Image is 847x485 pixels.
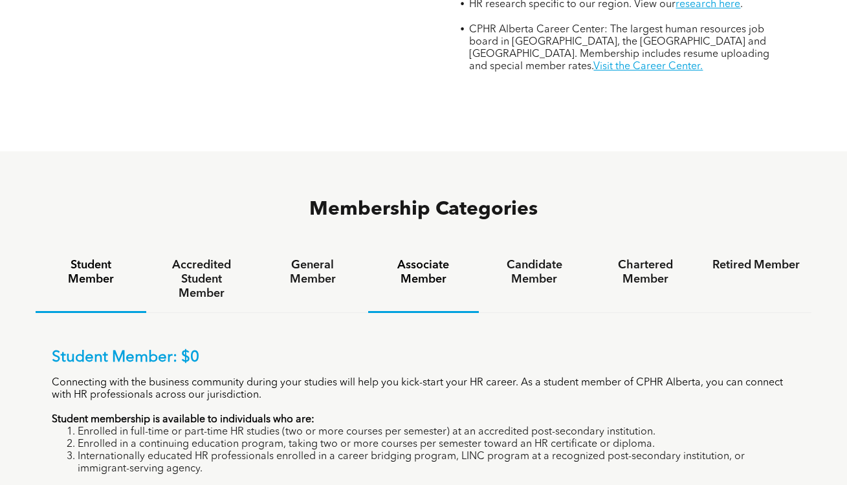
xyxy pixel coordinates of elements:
h4: Student Member [47,258,135,286]
li: Internationally educated HR professionals enrolled in a career bridging program, LINC program at ... [78,451,796,475]
span: Membership Categories [309,200,538,219]
h4: General Member [269,258,356,286]
h4: Chartered Member [602,258,689,286]
li: Enrolled in full-time or part-time HR studies (two or more courses per semester) at an accredited... [78,426,796,438]
h4: Retired Member [712,258,800,272]
li: Enrolled in a continuing education program, taking two or more courses per semester toward an HR ... [78,438,796,451]
a: Visit the Career Center. [593,61,703,72]
h4: Candidate Member [490,258,578,286]
strong: Student membership is available to individuals who are: [52,415,314,425]
p: Student Member: $0 [52,349,796,367]
p: Connecting with the business community during your studies will help you kick-start your HR caree... [52,377,796,402]
h4: Accredited Student Member [158,258,245,301]
span: CPHR Alberta Career Center: The largest human resources job board in [GEOGRAPHIC_DATA], the [GEOG... [469,25,769,72]
h4: Associate Member [380,258,467,286]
